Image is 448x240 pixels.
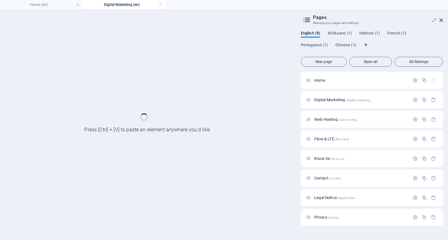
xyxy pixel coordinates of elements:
[387,29,406,38] span: French (1)
[312,117,409,121] div: Web Hosting/web-hosting
[312,176,409,180] div: Contact/contact
[422,117,427,122] div: Duplicate
[397,60,440,64] span: All Settings
[413,78,418,83] div: Settings
[312,156,409,161] div: Know Us/know-us
[431,136,436,142] div: Remove
[301,29,320,38] span: English (8)
[312,78,409,82] div: Home/
[422,156,427,161] div: Duplicate
[422,195,427,200] div: Duplicate
[314,156,344,161] span: Click to open page
[422,97,427,102] div: Duplicate
[312,215,409,219] div: Privacy/privacy
[349,57,392,67] button: Open all
[314,137,349,141] span: Click to open page
[431,215,436,220] div: Remove
[422,175,427,181] div: Duplicate
[431,117,436,122] div: Remove
[83,1,166,8] h4: Digital Marketing (en)
[431,195,436,200] div: Remove
[346,98,371,102] span: /digital-marketing
[413,156,418,161] div: Settings
[314,97,370,102] span: Click to open page
[413,97,418,102] div: Settings
[313,20,431,26] h3: Manage your pages and settings
[431,97,436,102] div: Remove
[312,98,409,102] div: Digital Marketing/digital-marketing
[329,177,341,180] span: /contact
[301,57,347,67] button: New page
[338,118,357,121] span: /web-hosting
[413,136,418,142] div: Settings
[312,137,409,141] div: Fibre & LTE/fibre-lte-8
[335,138,349,141] span: /fibre-lte-8
[422,78,427,83] div: Duplicate
[326,79,327,82] span: /
[328,29,352,38] span: Afrikaans (1)
[413,175,418,181] div: Settings
[312,196,409,200] div: Legal Notice/legal-notice
[301,31,443,54] div: Language Tabs
[431,78,436,83] div: The startpage cannot be deleted
[328,216,339,219] span: /privacy
[314,215,339,220] span: Click to open page
[352,60,389,64] span: Open all
[422,136,427,142] div: Duplicate
[413,215,418,220] div: Settings
[301,41,328,50] span: Portuguese (1)
[431,156,436,161] div: Remove
[431,175,436,181] div: Remove
[359,29,380,38] span: Hebrew (1)
[338,196,355,200] span: /legal-notice
[335,41,356,50] span: Chinese (1)
[314,78,327,83] span: Click to open page
[413,117,418,122] div: Settings
[313,15,443,20] h2: Pages
[394,57,443,67] button: All Settings
[314,176,341,180] span: Click to open page
[314,117,357,122] span: Web Hosting
[422,215,427,220] div: Duplicate
[331,157,344,161] span: /know-us
[304,60,344,64] span: New page
[413,195,418,200] div: Settings
[314,195,355,200] span: Legal Notice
